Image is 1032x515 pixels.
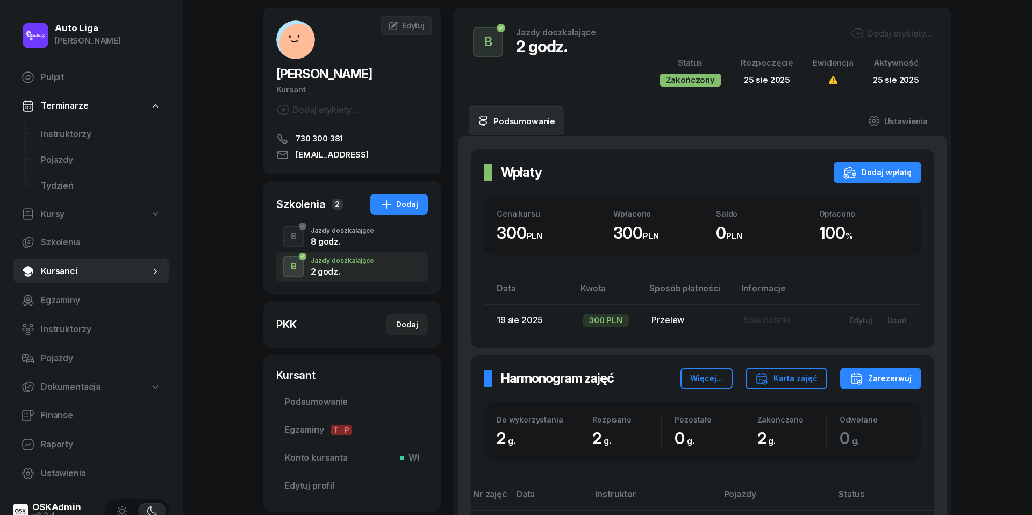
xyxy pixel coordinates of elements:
[497,314,543,325] span: 19 sie 2025
[285,479,419,493] span: Edytuj profil
[471,487,510,510] th: Nr zajęć
[497,428,521,448] span: 2
[473,27,503,57] button: B
[13,461,169,487] a: Ustawienia
[592,428,617,448] span: 2
[13,230,169,255] a: Szkolenia
[849,316,872,325] div: Edytuj
[311,227,374,234] div: Jazdy doszkalające
[341,425,352,435] span: P
[285,423,419,437] span: Egzaminy
[508,435,515,446] small: g.
[276,83,428,97] div: Kursant
[41,179,161,193] span: Tydzień
[41,264,150,278] span: Kursanci
[527,231,543,241] small: PLN
[55,24,121,33] div: Auto Liga
[718,487,832,510] th: Pojazdy
[13,403,169,428] a: Finanse
[768,435,776,446] small: g.
[41,409,161,423] span: Finanse
[592,415,661,424] div: Rozpisano
[851,27,932,40] button: Dodaj etykiety...
[484,281,574,304] th: Data
[41,380,101,394] span: Dokumentacja
[840,415,908,424] div: Odwołano
[13,432,169,457] a: Raporty
[887,316,907,325] div: Usuń
[13,346,169,371] a: Pojazdy
[276,389,428,415] a: Podsumowanie
[840,428,865,448] span: 0
[276,368,428,383] div: Kursant
[755,372,818,385] div: Karta zajęć
[55,34,121,48] div: [PERSON_NAME]
[743,314,791,325] span: Brak notatki
[311,257,374,264] div: Jazdy doszkalające
[276,103,357,116] div: Dodaj etykiety...
[845,231,853,241] small: %
[41,208,64,221] span: Kursy
[680,368,733,389] button: Więcej...
[675,428,743,448] div: 0
[41,70,161,84] span: Pulpit
[757,415,826,424] div: Zakończono
[589,487,718,510] th: Instruktor
[13,65,169,90] a: Pulpit
[850,372,912,385] div: Zarezerwuj
[396,318,418,331] div: Dodaj
[41,99,88,113] span: Terminarze
[744,75,790,85] span: 25 sie 2025
[873,56,919,70] div: Aktywność
[497,209,600,218] div: Cena kursu
[332,199,343,210] span: 2
[583,314,629,327] div: 300 PLN
[402,21,425,30] span: Edytuj
[41,127,161,141] span: Instruktorzy
[757,428,782,448] span: 2
[516,37,596,56] div: 2 godz.
[13,94,169,118] a: Terminarze
[832,487,934,510] th: Status
[690,372,723,385] div: Więcej...
[285,451,419,465] span: Konto kursanta
[675,415,743,424] div: Pozostało
[716,209,806,218] div: Saldo
[643,281,734,304] th: Sposób płatności
[510,487,589,510] th: Data
[41,153,161,167] span: Pojazdy
[840,368,921,389] button: Zarezerwuj
[497,415,579,424] div: Do wykorzystania
[497,223,600,243] div: 300
[41,467,161,481] span: Ustawienia
[386,314,428,335] button: Dodaj
[852,435,859,446] small: g.
[880,311,914,329] button: Usuń
[311,237,374,246] div: 8 godz.
[276,132,428,145] a: 730 300 381
[276,66,372,82] span: [PERSON_NAME]
[13,317,169,342] a: Instruktorzy
[873,73,919,87] div: 25 sie 2025
[311,267,374,276] div: 2 godz.
[370,194,428,215] button: Dodaj
[716,223,806,243] div: 0
[819,223,909,243] div: 100
[726,231,742,241] small: PLN
[32,173,169,199] a: Tydzień
[13,375,169,399] a: Dokumentacja
[643,231,659,241] small: PLN
[41,294,161,307] span: Egzaminy
[741,56,793,70] div: Rozpoczęcie
[501,164,542,181] h2: Wpłaty
[276,473,428,499] a: Edytuj profil
[843,166,912,179] div: Dodaj wpłatę
[296,132,343,145] span: 730 300 381
[276,197,326,212] div: Szkolenia
[41,438,161,452] span: Raporty
[604,435,611,446] small: g.
[276,317,297,332] div: PKK
[283,226,304,247] button: B
[859,106,936,136] a: Ustawienia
